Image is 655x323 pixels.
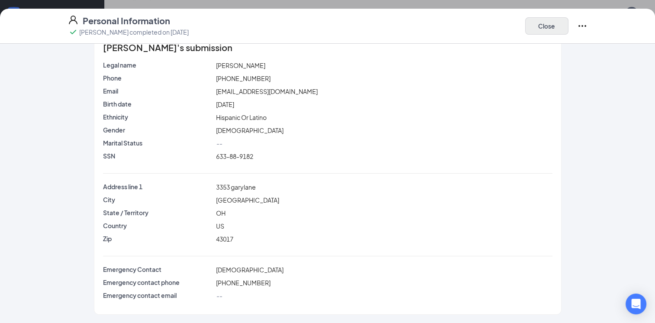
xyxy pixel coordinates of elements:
span: -- [216,292,222,300]
p: Phone [103,74,213,82]
span: [PHONE_NUMBER] [216,279,271,287]
p: Email [103,87,213,95]
span: [PERSON_NAME] [216,61,265,69]
p: Country [103,221,213,230]
span: 43017 [216,235,233,243]
span: 633-88-9182 [216,152,253,160]
svg: Checkmark [68,27,78,37]
span: [DATE] [216,100,234,108]
svg: Ellipses [577,21,587,31]
p: Legal name [103,61,213,69]
span: US [216,222,224,230]
p: Birth date [103,100,213,108]
span: [EMAIL_ADDRESS][DOMAIN_NAME] [216,87,318,95]
p: Emergency contact phone [103,278,213,287]
p: Gender [103,126,213,134]
p: Address line 1 [103,182,213,191]
button: Close [525,17,568,35]
p: [PERSON_NAME] completed on [DATE] [79,28,189,36]
span: [PHONE_NUMBER] [216,74,271,82]
span: OH [216,209,226,217]
span: 3353 garylane [216,183,256,191]
p: SSN [103,152,213,160]
p: Emergency Contact [103,265,213,274]
h4: Personal Information [83,15,170,27]
span: [DEMOGRAPHIC_DATA] [216,266,284,274]
p: Emergency contact email [103,291,213,300]
svg: User [68,15,78,25]
p: Zip [103,234,213,243]
span: [DEMOGRAPHIC_DATA] [216,126,284,134]
span: [GEOGRAPHIC_DATA] [216,196,279,204]
div: Open Intercom Messenger [626,294,646,314]
span: [PERSON_NAME]'s submission [103,43,232,52]
span: -- [216,139,222,147]
p: State / Territory [103,208,213,217]
p: City [103,195,213,204]
p: Marital Status [103,139,213,147]
span: Hispanic Or Latino [216,113,267,121]
p: Ethnicity [103,113,213,121]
